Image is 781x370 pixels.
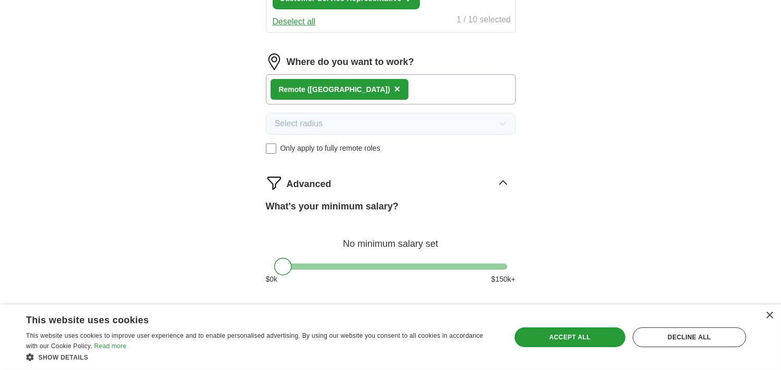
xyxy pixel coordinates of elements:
button: Select radius [266,113,516,135]
div: Decline all [633,327,746,347]
button: Deselect all [273,16,316,28]
input: Only apply to fully remote roles [266,143,276,154]
div: Show details [26,352,496,362]
button: × [394,82,401,97]
div: Accept all [515,327,625,347]
span: Advanced [287,177,331,191]
img: filter [266,175,283,191]
label: What's your minimum salary? [266,200,399,214]
a: Read more, opens a new window [94,342,126,350]
div: Close [765,312,773,320]
span: This website uses cookies to improve user experience and to enable personalised advertising. By u... [26,332,483,350]
span: $ 0 k [266,274,278,285]
div: 1 / 10 selected [456,14,510,28]
span: Select radius [275,117,323,130]
img: location.png [266,54,283,70]
div: This website uses cookies [26,311,470,326]
div: Remote ([GEOGRAPHIC_DATA]) [279,84,390,95]
span: Only apply to fully remote roles [280,143,380,154]
label: Where do you want to work? [287,55,414,69]
span: $ 150 k+ [491,274,515,285]
span: × [394,83,401,95]
span: Show details [39,354,88,361]
div: No minimum salary set [266,226,516,251]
